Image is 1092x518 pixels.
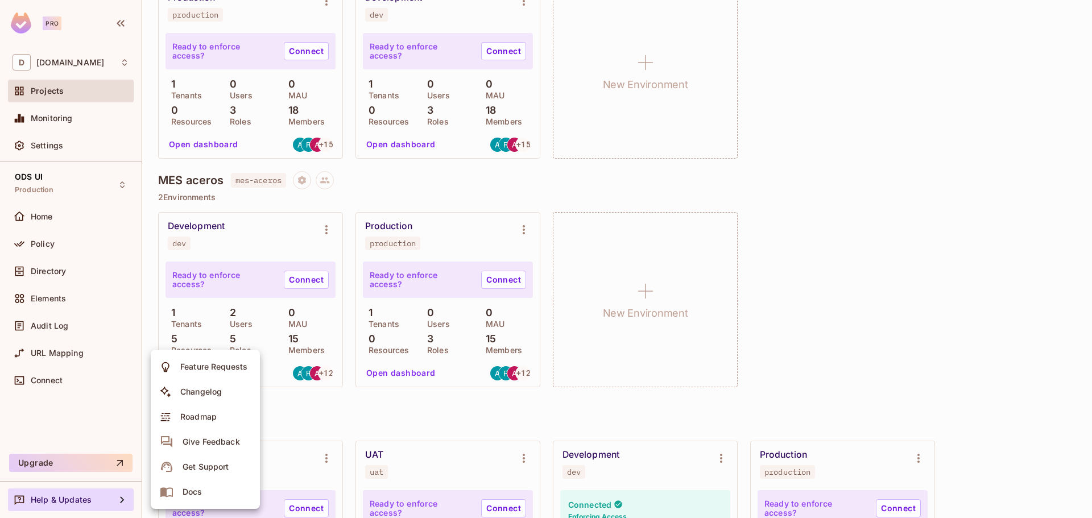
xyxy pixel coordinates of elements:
[180,386,222,397] div: Changelog
[180,361,247,372] div: Feature Requests
[183,461,229,473] div: Get Support
[183,486,202,498] div: Docs
[183,436,240,447] div: Give Feedback
[180,411,217,422] div: Roadmap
